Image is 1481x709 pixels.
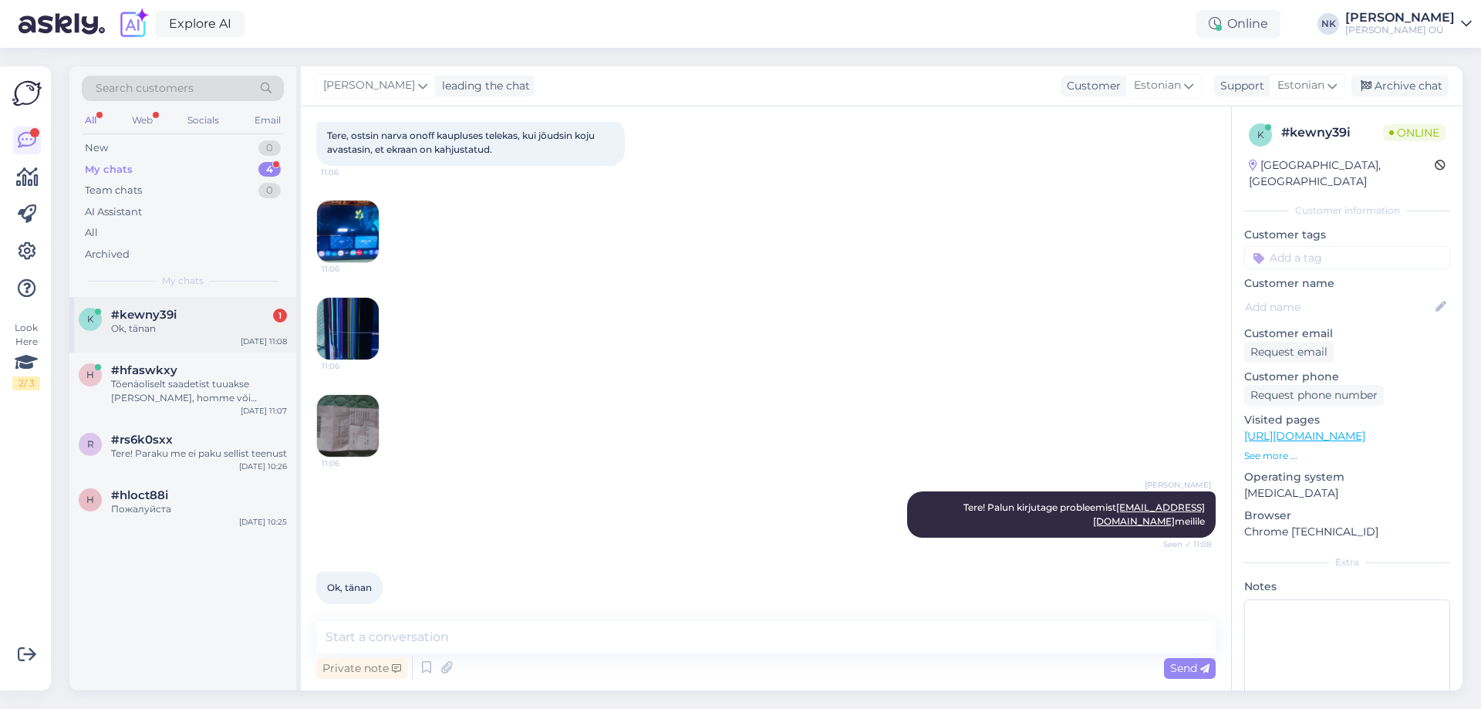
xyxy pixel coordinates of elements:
[85,162,133,177] div: My chats
[1317,13,1339,35] div: NK
[1134,77,1181,94] span: Estonian
[111,377,287,405] div: Tõenäoliselt saadetist tuuakse [PERSON_NAME], homme või ülehomme, edastasime Omnivale Teie aadres...
[1093,501,1205,527] a: [EMAIL_ADDRESS][DOMAIN_NAME]
[321,167,379,178] span: 11:06
[1345,12,1455,24] div: [PERSON_NAME]
[184,110,222,130] div: Socials
[111,447,287,461] div: Tere! Paraku me ei paku sellist teenust
[322,360,380,372] span: 11:06
[87,438,94,450] span: r
[111,488,168,502] span: #hloct88i
[96,80,194,96] span: Search customers
[1244,508,1450,524] p: Browser
[111,433,173,447] span: #rs6k0sxx
[1244,469,1450,485] p: Operating system
[317,298,379,360] img: Attachment
[1244,485,1450,501] p: [MEDICAL_DATA]
[156,11,245,37] a: Explore AI
[111,308,177,322] span: #kewny39i
[273,309,287,322] div: 1
[111,502,287,516] div: Пожалуйста
[1244,369,1450,385] p: Customer phone
[1244,412,1450,428] p: Visited pages
[129,110,156,130] div: Web
[85,204,142,220] div: AI Assistant
[12,321,40,390] div: Look Here
[1244,555,1450,569] div: Extra
[317,395,379,457] img: Attachment
[1257,129,1264,140] span: k
[87,313,94,325] span: k
[1244,429,1365,443] a: [URL][DOMAIN_NAME]
[1351,76,1449,96] div: Archive chat
[162,274,204,288] span: My chats
[316,658,407,679] div: Private note
[1244,275,1450,292] p: Customer name
[327,582,372,593] span: Ok, tänan
[436,78,530,94] div: leading the chat
[12,376,40,390] div: 2 / 3
[1345,24,1455,36] div: [PERSON_NAME] OÜ
[241,405,287,417] div: [DATE] 11:07
[1244,246,1450,269] input: Add a tag
[1249,157,1435,190] div: [GEOGRAPHIC_DATA], [GEOGRAPHIC_DATA]
[323,77,415,94] span: [PERSON_NAME]
[111,363,177,377] span: #hfaswkxy
[327,130,597,155] span: Tere, ostsin narva onoff kaupluses telekas, kui jõudsin koju avastasin, et ekraan on kahjustatud.
[1345,12,1472,36] a: [PERSON_NAME][PERSON_NAME] OÜ
[117,8,150,40] img: explore-ai
[111,322,287,336] div: Ok, tänan
[322,263,380,275] span: 11:06
[1244,326,1450,342] p: Customer email
[1153,539,1211,550] span: Seen ✓ 11:08
[251,110,284,130] div: Email
[239,461,287,472] div: [DATE] 10:26
[1061,78,1121,94] div: Customer
[1244,342,1334,363] div: Request email
[1244,449,1450,463] p: See more ...
[258,183,281,198] div: 0
[85,183,142,198] div: Team chats
[86,494,94,505] span: h
[1244,227,1450,243] p: Customer tags
[1214,78,1264,94] div: Support
[85,225,98,241] div: All
[1383,124,1446,141] span: Online
[241,336,287,347] div: [DATE] 11:08
[239,516,287,528] div: [DATE] 10:25
[85,140,108,156] div: New
[321,605,379,616] span: 11:08
[1245,299,1432,316] input: Add name
[1281,123,1383,142] div: # kewny39i
[86,369,94,380] span: h
[1170,661,1209,675] span: Send
[12,79,42,108] img: Askly Logo
[1244,579,1450,595] p: Notes
[1145,479,1211,491] span: [PERSON_NAME]
[82,110,100,130] div: All
[258,140,281,156] div: 0
[85,247,130,262] div: Archived
[317,201,379,262] img: Attachment
[1277,77,1324,94] span: Estonian
[258,162,281,177] div: 4
[1244,524,1450,540] p: Chrome [TECHNICAL_ID]
[1196,10,1280,38] div: Online
[1244,204,1450,218] div: Customer information
[1244,385,1384,406] div: Request phone number
[963,501,1205,527] span: Tere! Palun kirjutage probleemist meilile
[322,457,380,469] span: 11:06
